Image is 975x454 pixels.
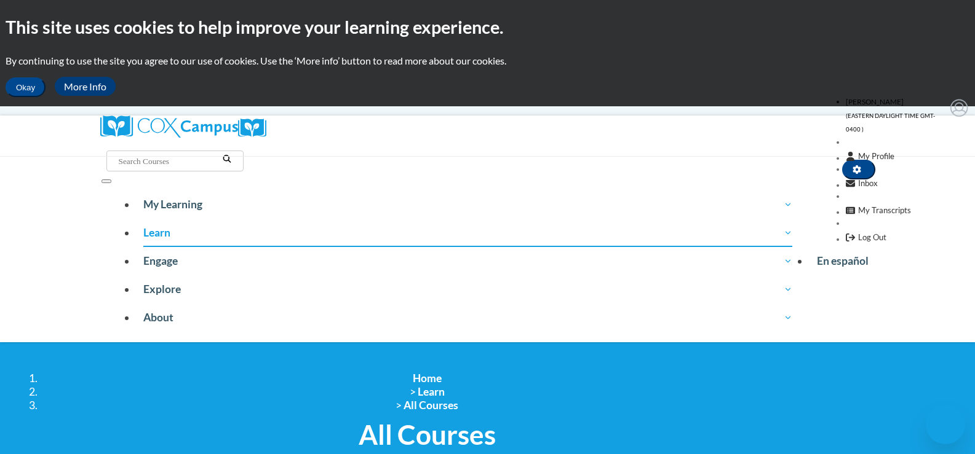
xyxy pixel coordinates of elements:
[846,97,904,106] span: [PERSON_NAME]
[136,303,800,332] a: About
[218,154,236,165] button: Search
[418,385,445,398] a: Learn
[143,254,792,268] span: Engage
[846,230,975,244] a: Logout
[817,254,869,267] span: En español
[947,95,971,120] img: Learner Profile Avatar
[846,176,975,190] a: Inbox
[359,418,496,451] span: All Courses
[6,15,960,39] h2: This site uses cookies to help improve your learning experience.
[100,129,275,139] a: Cox Campus
[238,119,275,138] img: Logo brand
[117,156,218,167] input: Search Courses
[136,247,800,275] a: Engage
[413,372,442,385] a: Home
[404,399,458,412] a: All Courses
[846,149,975,163] a: My Profile
[143,282,792,297] span: Explore
[6,54,960,68] p: By continuing to use the site you agree to our use of cookies. Use the ‘More info’ button to read...
[86,171,890,342] div: Main menu
[809,248,877,274] a: En español
[136,219,800,247] a: Learn
[55,77,116,96] a: More Info
[136,275,800,303] a: Explore
[846,112,935,133] span: (Eastern Daylight Time GMT-0400 )
[143,225,792,240] span: Learn
[143,310,792,325] span: About
[100,115,238,138] img: Cox Campus
[6,77,46,97] button: Okay
[926,405,965,444] iframe: Button to launch messaging window
[136,190,800,219] a: My Learning
[143,197,792,212] span: My Learning
[846,203,975,217] a: My Transcripts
